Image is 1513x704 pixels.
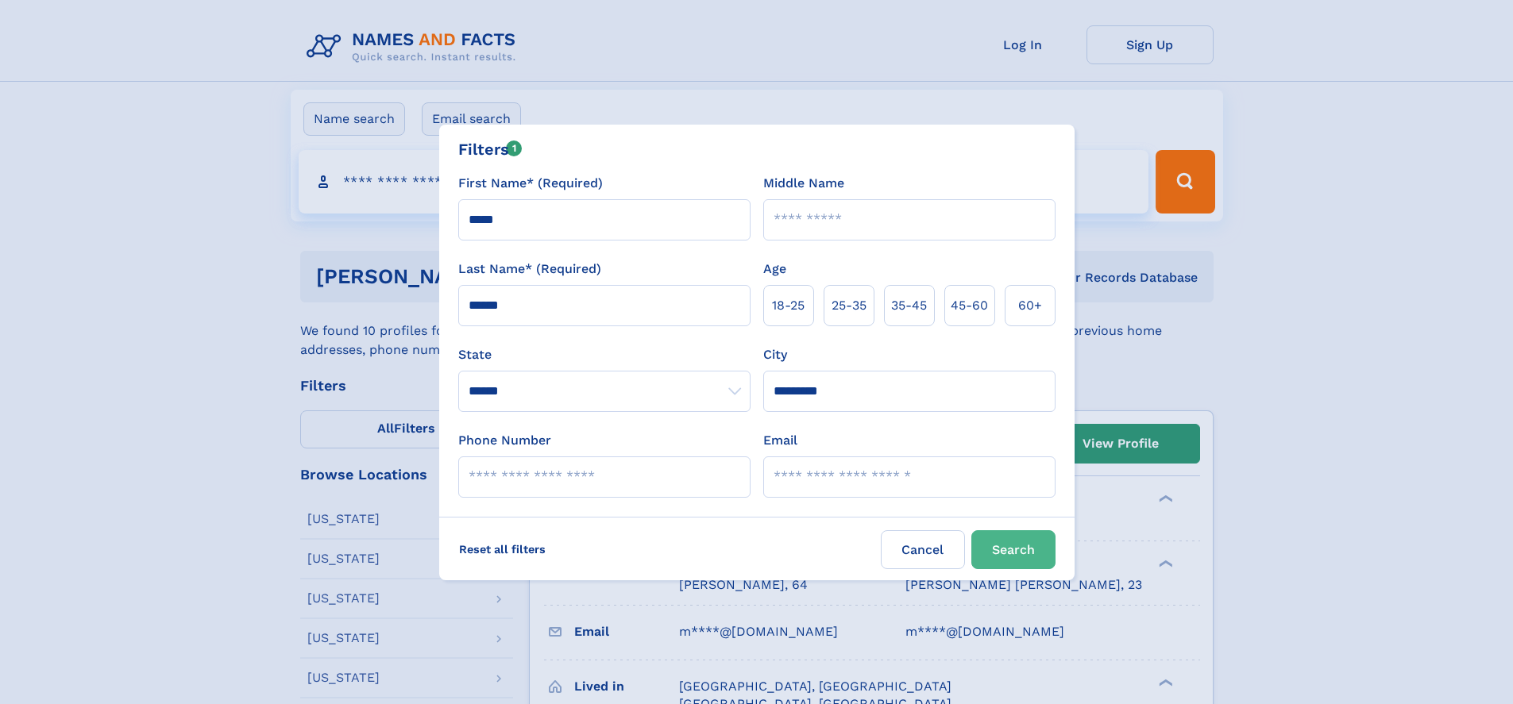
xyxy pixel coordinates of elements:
label: Age [763,260,786,279]
span: 18‑25 [772,296,805,315]
label: Last Name* (Required) [458,260,601,279]
label: State [458,345,751,364]
label: Email [763,431,797,450]
span: 45‑60 [951,296,988,315]
button: Search [971,530,1056,569]
label: First Name* (Required) [458,174,603,193]
label: Reset all filters [449,530,556,568]
span: 60+ [1018,296,1042,315]
label: Cancel [881,530,965,569]
div: Filters [458,137,523,161]
label: Middle Name [763,174,844,193]
label: City [763,345,787,364]
span: 25‑35 [832,296,867,315]
label: Phone Number [458,431,551,450]
span: 35‑45 [891,296,927,315]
